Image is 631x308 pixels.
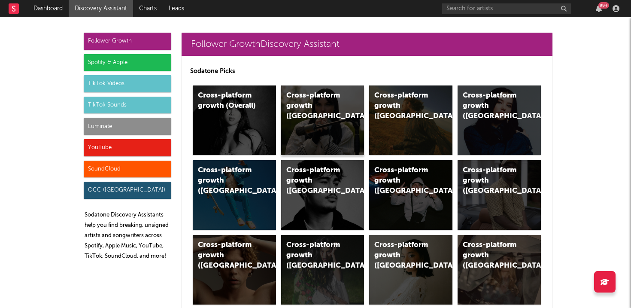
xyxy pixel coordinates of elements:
div: Cross-platform growth ([GEOGRAPHIC_DATA]) [198,240,256,271]
div: Cross-platform growth ([GEOGRAPHIC_DATA]) [463,240,521,271]
a: Cross-platform growth ([GEOGRAPHIC_DATA]) [281,235,364,305]
p: Sodatone Picks [190,66,544,76]
a: Cross-platform growth ([GEOGRAPHIC_DATA]) [458,235,541,305]
div: Cross-platform growth ([GEOGRAPHIC_DATA]) [463,91,521,122]
div: Cross-platform growth ([GEOGRAPHIC_DATA]) [286,165,345,196]
a: Cross-platform growth ([GEOGRAPHIC_DATA]) [281,85,364,155]
div: TikTok Videos [84,75,171,92]
button: 99+ [596,5,602,12]
a: Cross-platform growth ([GEOGRAPHIC_DATA]) [369,85,452,155]
div: Follower Growth [84,33,171,50]
div: TikTok Sounds [84,97,171,114]
input: Search for artists [442,3,571,14]
a: Cross-platform growth ([GEOGRAPHIC_DATA]) [193,235,276,305]
a: Cross-platform growth ([GEOGRAPHIC_DATA]) [458,85,541,155]
div: Cross-platform growth ([GEOGRAPHIC_DATA]) [374,91,433,122]
div: YouTube [84,139,171,156]
div: Cross-platform growth ([GEOGRAPHIC_DATA]) [198,165,256,196]
a: Cross-platform growth ([GEOGRAPHIC_DATA]) [281,160,364,230]
div: OCC ([GEOGRAPHIC_DATA]) [84,182,171,199]
div: Luminate [84,118,171,135]
div: SoundCloud [84,161,171,178]
div: Cross-platform growth ([GEOGRAPHIC_DATA]) [286,240,345,271]
a: Cross-platform growth ([GEOGRAPHIC_DATA]) [193,160,276,230]
a: Follower GrowthDiscovery Assistant [182,33,552,56]
div: Cross-platform growth ([GEOGRAPHIC_DATA]) [374,240,433,271]
div: Spotify & Apple [84,54,171,71]
a: Cross-platform growth ([GEOGRAPHIC_DATA]/GSA) [369,160,452,230]
div: Cross-platform growth ([GEOGRAPHIC_DATA]) [286,91,345,122]
div: Cross-platform growth ([GEOGRAPHIC_DATA]/GSA) [374,165,433,196]
div: Cross-platform growth (Overall) [198,91,256,111]
div: Cross-platform growth ([GEOGRAPHIC_DATA]) [463,165,521,196]
div: 99 + [598,2,609,9]
a: Cross-platform growth ([GEOGRAPHIC_DATA]) [369,235,452,305]
a: Cross-platform growth ([GEOGRAPHIC_DATA]) [458,160,541,230]
a: Cross-platform growth (Overall) [193,85,276,155]
p: Sodatone Discovery Assistants help you find breaking, unsigned artists and songwriters across Spo... [85,210,171,262]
